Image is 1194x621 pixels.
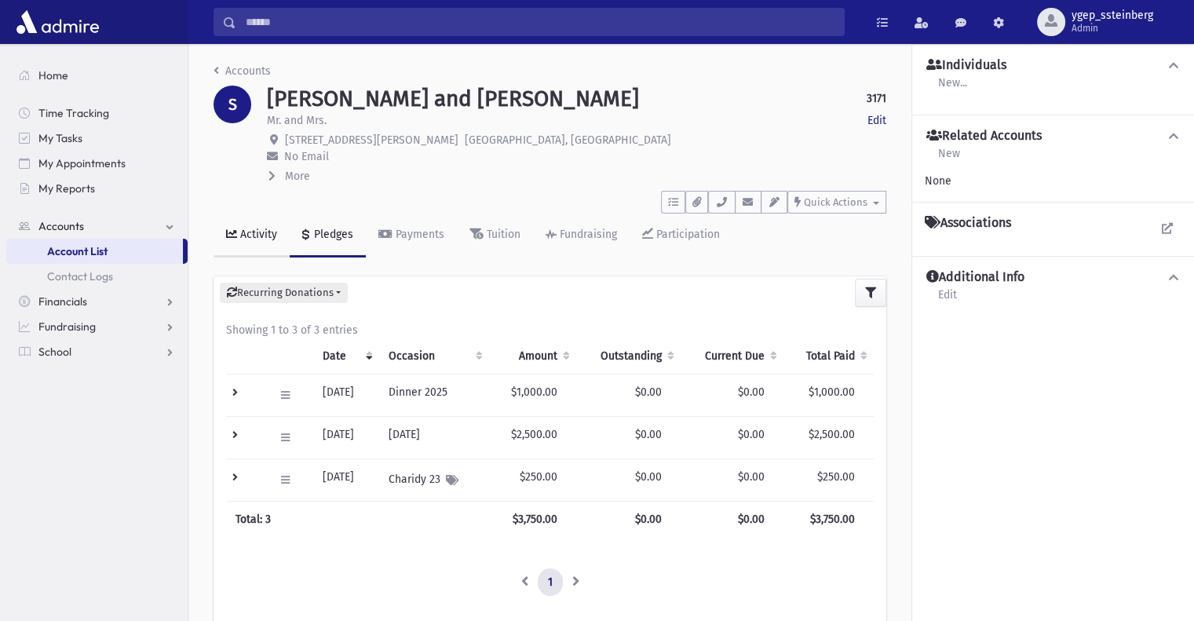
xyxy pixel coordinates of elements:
h4: Related Accounts [926,128,1042,144]
span: $0.00 [738,385,765,399]
a: Tuition [457,214,533,258]
div: Activity [237,228,277,241]
h4: Associations [925,215,1011,231]
a: Home [6,63,188,88]
a: Edit [937,286,958,314]
span: School [38,345,71,359]
th: Total: 3 [226,501,489,537]
h4: Individuals [926,57,1006,74]
a: Accounts [214,64,271,78]
span: $0.00 [635,470,662,484]
button: More [267,168,312,184]
td: $2,500.00 [489,416,576,458]
button: Additional Info [925,269,1181,286]
img: AdmirePro [13,6,103,38]
a: 1 [538,568,563,597]
span: Home [38,68,68,82]
td: [DATE] [313,374,379,416]
span: Fundraising [38,320,96,334]
button: Individuals [925,57,1181,74]
td: Charidy 23 [379,458,488,501]
span: $1,000.00 [809,385,855,399]
span: Account List [47,244,108,258]
span: Financials [38,294,87,309]
div: Pledges [311,228,353,241]
div: None [925,173,1181,189]
a: New [937,144,961,173]
div: Participation [653,228,720,241]
span: $0.00 [738,428,765,441]
th: Total Paid: activate to sort column ascending [783,338,874,374]
th: $0.00 [681,501,783,537]
button: Recurring Donations [220,283,348,303]
a: Accounts [6,214,188,239]
span: More [285,170,310,183]
span: My Appointments [38,156,126,170]
th: Current Due: activate to sort column ascending [681,338,783,374]
span: $250.00 [817,470,855,484]
a: Pledges [290,214,366,258]
a: My Reports [6,176,188,201]
a: School [6,339,188,364]
th: Amount: activate to sort column ascending [489,338,576,374]
td: $1,000.00 [489,374,576,416]
span: Admin [1072,22,1153,35]
button: Quick Actions [787,191,886,214]
a: Edit [867,112,886,129]
div: Tuition [484,228,520,241]
div: S [214,86,251,123]
a: Account List [6,239,183,264]
td: [DATE] [313,416,379,458]
a: My Tasks [6,126,188,151]
span: My Tasks [38,131,82,145]
div: Fundraising [557,228,617,241]
a: My Appointments [6,151,188,176]
span: [GEOGRAPHIC_DATA], [GEOGRAPHIC_DATA] [465,133,671,147]
span: Contact Logs [47,269,113,283]
span: No Email [284,150,329,163]
h1: [PERSON_NAME] and [PERSON_NAME] [267,86,639,112]
a: Time Tracking [6,100,188,126]
th: Date: activate to sort column ascending [313,338,379,374]
div: Showing 1 to 3 of 3 entries [226,322,874,338]
th: $3,750.00 [783,501,874,537]
a: Activity [214,214,290,258]
p: Mr. and Mrs. [267,112,327,129]
span: $0.00 [635,428,662,441]
span: Quick Actions [804,196,867,208]
a: Fundraising [533,214,630,258]
nav: breadcrumb [214,63,271,86]
strong: 3171 [867,90,886,107]
span: ygep_ssteinberg [1072,9,1153,22]
span: $0.00 [738,470,765,484]
th: Outstanding: activate to sort column ascending [576,338,681,374]
span: [STREET_ADDRESS][PERSON_NAME] [285,133,458,147]
a: Payments [366,214,457,258]
span: My Reports [38,181,95,195]
a: Financials [6,289,188,314]
input: Search [236,8,844,36]
div: Payments [393,228,444,241]
td: Dinner 2025 [379,374,488,416]
th: $0.00 [576,501,681,537]
a: Fundraising [6,314,188,339]
span: Accounts [38,219,84,233]
td: [DATE] [313,458,379,501]
th: Occasion : activate to sort column ascending [379,338,488,374]
td: $250.00 [489,458,576,501]
span: $0.00 [635,385,662,399]
span: Time Tracking [38,106,109,120]
h4: Additional Info [926,269,1024,286]
button: Related Accounts [925,128,1181,144]
a: Contact Logs [6,264,188,289]
th: $3,750.00 [489,501,576,537]
a: Participation [630,214,732,258]
a: New... [937,74,968,102]
span: $2,500.00 [809,428,855,441]
td: [DATE] [379,416,488,458]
